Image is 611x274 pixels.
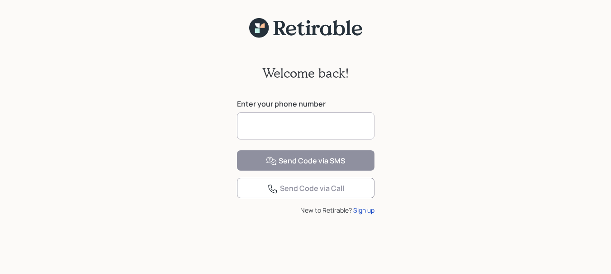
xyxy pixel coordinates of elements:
button: Send Code via Call [237,178,374,198]
div: Send Code via SMS [266,156,345,167]
div: Sign up [353,205,374,215]
label: Enter your phone number [237,99,374,109]
div: Send Code via Call [267,183,344,194]
h2: Welcome back! [262,65,349,81]
div: New to Retirable? [237,205,374,215]
button: Send Code via SMS [237,150,374,171]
